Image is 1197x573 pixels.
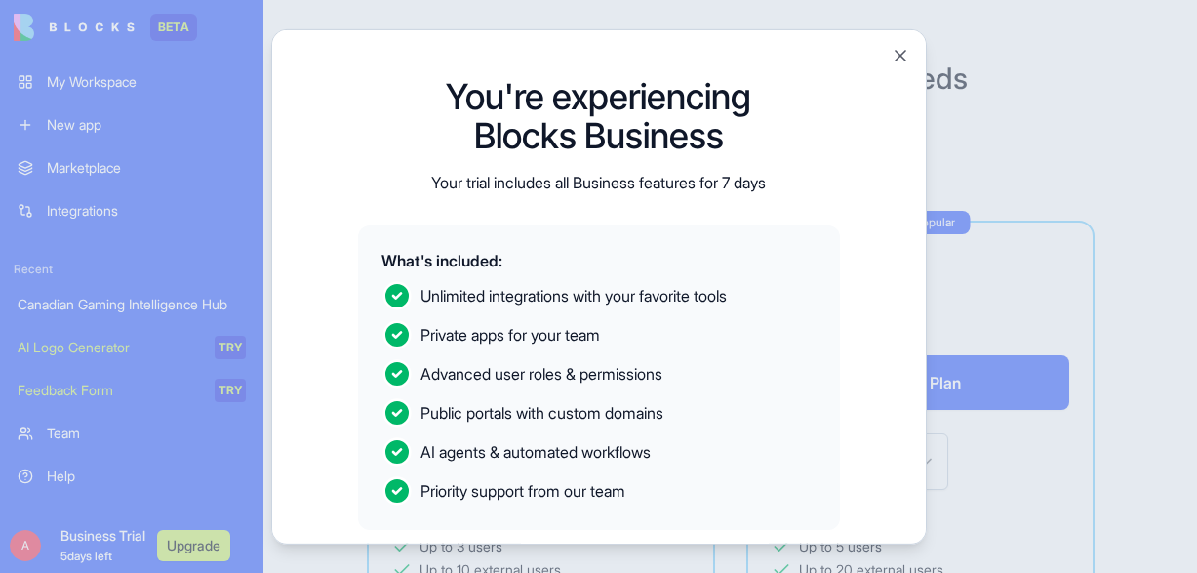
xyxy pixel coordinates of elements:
[431,170,766,193] p: Your trial includes all Business features for 7 days
[420,357,662,385] div: Advanced user roles & permissions
[420,279,727,307] div: Unlimited integrations with your favorite tools
[420,474,625,502] div: Priority support from our team
[381,248,817,271] span: What's included:
[420,435,651,463] div: AI agents & automated workflows
[420,318,600,346] div: Private apps for your team
[443,76,755,154] h1: You're experiencing Blocks Business
[891,45,910,64] button: Close
[420,396,663,424] div: Public portals with custom domains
